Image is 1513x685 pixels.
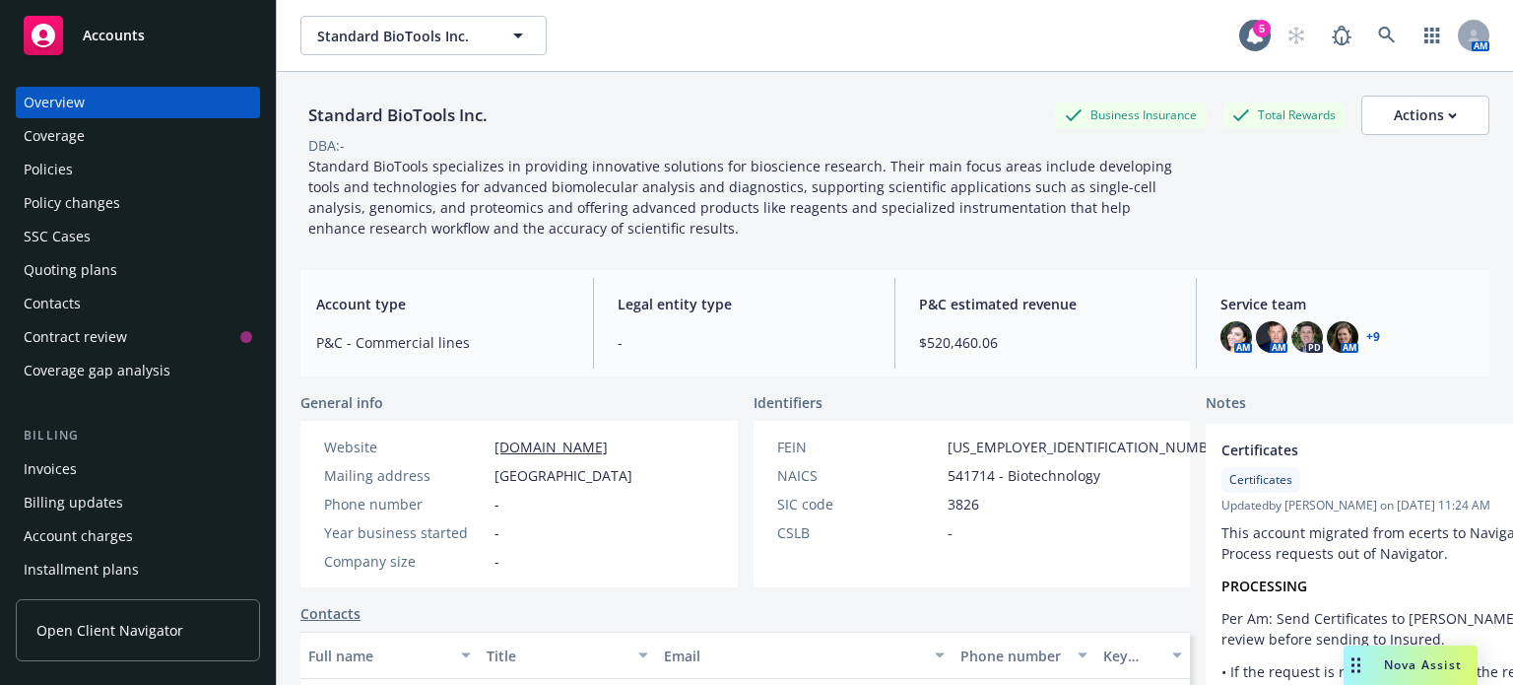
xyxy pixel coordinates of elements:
a: Contract review [16,321,260,353]
div: Invoices [24,453,77,485]
span: Notes [1206,392,1246,416]
button: Actions [1361,96,1489,135]
span: Open Client Navigator [36,620,183,641]
div: Contract review [24,321,127,353]
span: - [618,332,871,353]
a: Report a Bug [1322,16,1361,55]
div: Year business started [324,522,487,543]
div: Coverage [24,120,85,152]
div: SIC code [777,494,940,514]
div: Key contact [1103,646,1160,666]
span: - [948,522,953,543]
span: $520,460.06 [919,332,1172,353]
strong: PROCESSING [1221,577,1307,595]
span: 3826 [948,494,979,514]
div: Installment plans [24,554,139,585]
a: Policies [16,154,260,185]
button: Full name [300,632,479,679]
span: Service team [1220,294,1474,314]
a: Contacts [16,288,260,319]
div: Full name [308,646,449,666]
div: Mailing address [324,465,487,486]
div: Account charges [24,520,133,552]
span: Certificates [1221,440,1513,460]
a: Quoting plans [16,254,260,286]
span: Accounts [83,28,145,43]
a: Start snowing [1277,16,1316,55]
span: Identifiers [754,392,822,413]
button: Title [479,632,657,679]
div: Company size [324,551,487,572]
a: Contacts [300,603,361,624]
div: Email [664,646,923,666]
div: Billing updates [24,487,123,518]
a: Accounts [16,8,260,63]
div: Total Rewards [1222,103,1346,127]
button: Phone number [953,632,1094,679]
div: DBA: - [308,135,345,156]
img: photo [1291,321,1323,353]
a: SSC Cases [16,221,260,252]
div: Coverage gap analysis [24,355,170,386]
div: FEIN [777,437,940,457]
div: Billing [16,426,260,445]
div: Business Insurance [1055,103,1207,127]
span: Legal entity type [618,294,871,314]
div: Phone number [960,646,1065,666]
button: Standard BioTools Inc. [300,16,547,55]
img: photo [1256,321,1287,353]
div: Website [324,437,487,457]
span: [US_EMPLOYER_IDENTIFICATION_NUMBER] [948,437,1229,457]
span: Standard BioTools Inc. [317,26,488,46]
img: photo [1327,321,1358,353]
span: - [494,522,499,543]
div: Contacts [24,288,81,319]
a: [DOMAIN_NAME] [494,438,608,456]
div: Title [487,646,627,666]
span: General info [300,392,383,413]
div: Quoting plans [24,254,117,286]
span: - [494,494,499,514]
div: Actions [1394,97,1457,134]
span: [GEOGRAPHIC_DATA] [494,465,632,486]
a: Installment plans [16,554,260,585]
button: Nova Assist [1344,646,1478,685]
span: P&C estimated revenue [919,294,1172,314]
a: Invoices [16,453,260,485]
a: Billing updates [16,487,260,518]
div: Phone number [324,494,487,514]
span: - [494,551,499,572]
span: Account type [316,294,569,314]
span: Nova Assist [1384,656,1462,673]
div: Overview [24,87,85,118]
div: NAICS [777,465,940,486]
img: photo [1220,321,1252,353]
a: Coverage gap analysis [16,355,260,386]
div: Standard BioTools Inc. [300,103,495,128]
span: Certificates [1229,471,1292,489]
button: Email [656,632,953,679]
div: Policies [24,154,73,185]
a: Coverage [16,120,260,152]
button: Key contact [1095,632,1190,679]
a: Overview [16,87,260,118]
a: +9 [1366,331,1380,343]
div: SSC Cases [24,221,91,252]
div: Policy changes [24,187,120,219]
a: Search [1367,16,1407,55]
div: CSLB [777,522,940,543]
span: P&C - Commercial lines [316,332,569,353]
a: Policy changes [16,187,260,219]
div: Drag to move [1344,646,1368,685]
span: 541714 - Biotechnology [948,465,1100,486]
a: Switch app [1413,16,1452,55]
div: 5 [1253,20,1271,37]
span: Standard BioTools specializes in providing innovative solutions for bioscience research. Their ma... [308,157,1176,238]
a: Account charges [16,520,260,552]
